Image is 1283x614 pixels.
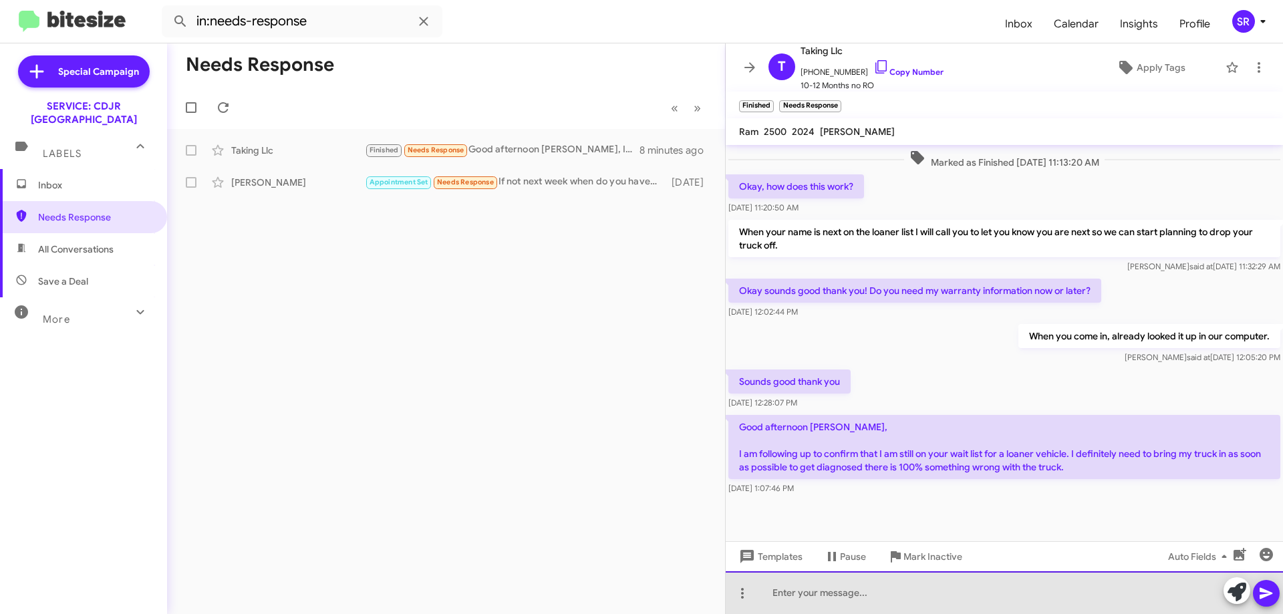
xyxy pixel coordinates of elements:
span: [PERSON_NAME] [DATE] 11:32:29 AM [1127,261,1280,271]
span: Auto Fields [1168,545,1232,569]
nav: Page navigation example [664,94,709,122]
a: Profile [1169,5,1221,43]
span: « [671,100,678,116]
span: [PERSON_NAME] [820,126,895,138]
div: Taking Llc [231,144,365,157]
span: Needs Response [38,210,152,224]
span: Labels [43,148,82,160]
span: Needs Response [437,178,494,186]
span: Pause [840,545,866,569]
button: Apply Tags [1082,55,1219,80]
button: SR [1221,10,1268,33]
div: SR [1232,10,1255,33]
span: [DATE] 12:28:07 PM [728,398,797,408]
h1: Needs Response [186,54,334,75]
span: [PERSON_NAME] [DATE] 12:05:20 PM [1125,352,1280,362]
span: » [694,100,701,116]
span: All Conversations [38,243,114,256]
a: Copy Number [873,67,944,77]
span: Mark Inactive [903,545,962,569]
span: [DATE] 11:20:50 AM [728,202,799,212]
span: Apply Tags [1137,55,1185,80]
span: 2500 [764,126,787,138]
span: Ram [739,126,758,138]
div: [PERSON_NAME] [231,176,365,189]
span: More [43,313,70,325]
span: [PHONE_NUMBER] [801,59,944,79]
div: 8 minutes ago [639,144,714,157]
span: 10-12 Months no RO [801,79,944,92]
span: said at [1189,261,1213,271]
span: T [778,56,786,78]
button: Mark Inactive [877,545,973,569]
p: Okay, how does this work? [728,174,864,198]
span: Inbox [38,178,152,192]
button: Auto Fields [1157,545,1243,569]
span: Templates [736,545,803,569]
div: Good afternoon [PERSON_NAME], I am following up to confirm that I am still on your wait list for ... [365,142,639,158]
button: Previous [663,94,686,122]
span: Marked as Finished [DATE] 11:13:20 AM [904,150,1105,169]
input: Search [162,5,442,37]
p: Okay sounds good thank you! Do you need my warranty information now or later? [728,279,1101,303]
div: [DATE] [665,176,714,189]
p: When you come in, already looked it up in our computer. [1018,324,1280,348]
small: Needs Response [779,100,841,112]
a: Special Campaign [18,55,150,88]
span: Taking Llc [801,43,944,59]
p: Sounds good thank you [728,369,851,394]
a: Insights [1109,5,1169,43]
p: When your name is next on the loaner list I will call you to let you know you are next so we can ... [728,220,1280,257]
span: said at [1187,352,1210,362]
p: Good afternoon [PERSON_NAME], I am following up to confirm that I am still on your wait list for ... [728,415,1280,479]
button: Pause [813,545,877,569]
span: Finished [370,146,399,154]
span: Save a Deal [38,275,88,288]
a: Inbox [994,5,1043,43]
button: Next [686,94,709,122]
span: 2024 [792,126,815,138]
span: Special Campaign [58,65,139,78]
div: If not next week when do you have availability? You had reached out to me to coordinate [365,174,665,190]
span: Needs Response [408,146,464,154]
button: Templates [726,545,813,569]
a: Calendar [1043,5,1109,43]
small: Finished [739,100,774,112]
span: [DATE] 1:07:46 PM [728,483,794,493]
span: [DATE] 12:02:44 PM [728,307,798,317]
span: Appointment Set [370,178,428,186]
